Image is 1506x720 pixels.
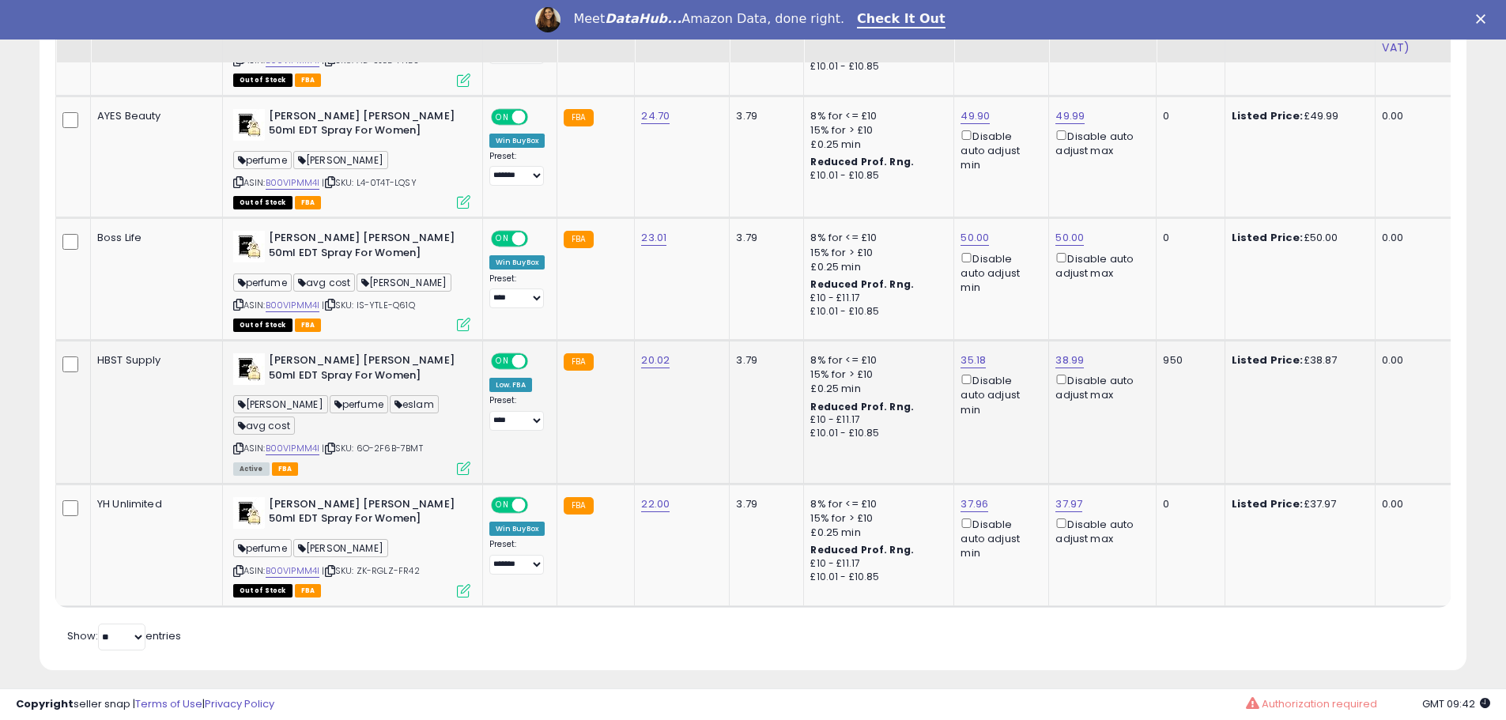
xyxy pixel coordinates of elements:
[810,123,942,138] div: 15% for > £10
[810,260,942,274] div: £0.25 min
[810,497,942,511] div: 8% for <= £10
[810,427,942,440] div: £10.01 - £10.85
[1232,231,1363,245] div: £50.00
[1163,353,1212,368] div: 950
[233,462,270,476] span: All listings currently available for purchase on Amazon
[810,413,942,427] div: £10 - £11.17
[961,108,990,124] a: 49.90
[605,11,681,26] i: DataHub...
[810,246,942,260] div: 15% for > £10
[390,395,439,413] span: eslam
[810,305,942,319] div: £10.01 - £10.85
[233,395,328,413] span: [PERSON_NAME]
[1382,353,1458,368] div: 0.00
[810,277,914,291] b: Reduced Prof. Rng.
[810,382,942,396] div: £0.25 min
[295,584,322,597] span: FBA
[641,352,670,368] a: 20.02
[1232,353,1363,368] div: £38.87
[233,231,265,262] img: 41ew5J9li5L._SL40_.jpg
[295,74,322,87] span: FBA
[233,539,292,557] span: perfume
[961,352,986,368] a: 35.18
[1232,230,1304,245] b: Listed Price:
[573,11,844,27] div: Meet Amazon Data, done right.
[322,442,422,454] span: | SKU: 6O-2F6B-7BMT
[1055,108,1085,124] a: 49.99
[493,110,512,123] span: ON
[493,498,512,511] span: ON
[489,151,545,187] div: Preset:
[269,353,461,386] b: [PERSON_NAME] [PERSON_NAME] 50ml EDT Spray For Women]
[810,368,942,382] div: 15% for > £10
[564,353,593,371] small: FBA
[205,696,274,711] a: Privacy Policy
[295,319,322,332] span: FBA
[810,169,942,183] div: £10.01 - £10.85
[1382,109,1458,123] div: 0.00
[961,127,1036,173] div: Disable auto adjust min
[810,60,942,74] div: £10.01 - £10.85
[1232,108,1304,123] b: Listed Price:
[233,196,293,209] span: All listings that are currently out of stock and unavailable for purchase on Amazon
[233,417,295,435] span: avg cost
[357,273,451,292] span: [PERSON_NAME]
[1262,696,1377,711] span: Authorization required
[16,696,74,711] strong: Copyright
[564,231,593,248] small: FBA
[810,511,942,526] div: 15% for > £10
[810,571,942,584] div: £10.01 - £10.85
[810,526,942,540] div: £0.25 min
[810,292,942,305] div: £10 - £11.17
[233,497,470,596] div: ASIN:
[233,319,293,332] span: All listings that are currently out of stock and unavailable for purchase on Amazon
[810,400,914,413] b: Reduced Prof. Rng.
[322,176,416,189] span: | SKU: L4-0T4T-LQSY
[810,557,942,571] div: £10 - £11.17
[16,697,274,712] div: seller snap | |
[1055,352,1084,368] a: 38.99
[810,138,942,152] div: £0.25 min
[266,176,320,190] a: B00VIPMM4I
[525,498,550,511] span: OFF
[961,371,1036,417] div: Disable auto adjust min
[97,109,210,123] div: AYES Beauty
[233,584,293,597] span: All listings that are currently out of stock and unavailable for purchase on Amazon
[322,564,419,577] span: | SKU: ZK-RGLZ-FR42
[961,230,989,246] a: 50.00
[266,564,320,578] a: B00VIPMM4I
[233,74,293,87] span: All listings that are currently out of stock and unavailable for purchase on Amazon
[810,155,914,168] b: Reduced Prof. Rng.
[1232,352,1304,368] b: Listed Price:
[736,353,791,368] div: 3.79
[97,497,210,511] div: YH Unlimited
[1055,250,1144,281] div: Disable auto adjust max
[233,353,470,473] div: ASIN:
[269,109,461,142] b: [PERSON_NAME] [PERSON_NAME] 50ml EDT Spray For Women]
[97,353,210,368] div: HBST Supply
[857,11,945,28] a: Check It Out
[641,108,670,124] a: 24.70
[641,230,666,246] a: 23.01
[293,151,388,169] span: [PERSON_NAME]
[295,196,322,209] span: FBA
[564,109,593,126] small: FBA
[489,255,545,270] div: Win BuyBox
[1055,371,1144,402] div: Disable auto adjust max
[233,109,265,141] img: 41ew5J9li5L._SL40_.jpg
[736,231,791,245] div: 3.79
[233,497,265,529] img: 41ew5J9li5L._SL40_.jpg
[293,273,355,292] span: avg cost
[736,497,791,511] div: 3.79
[564,497,593,515] small: FBA
[961,250,1036,296] div: Disable auto adjust min
[269,231,461,264] b: [PERSON_NAME] [PERSON_NAME] 50ml EDT Spray For Women]
[233,231,470,330] div: ASIN:
[493,355,512,368] span: ON
[1232,109,1363,123] div: £49.99
[810,543,914,556] b: Reduced Prof. Rng.
[233,273,292,292] span: perfume
[810,231,942,245] div: 8% for <= £10
[1163,231,1212,245] div: 0
[525,110,550,123] span: OFF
